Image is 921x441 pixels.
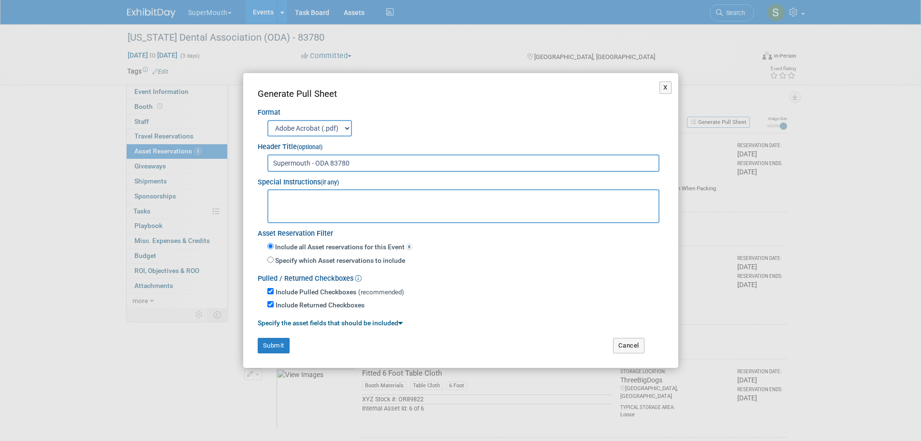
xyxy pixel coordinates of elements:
button: Submit [258,338,290,353]
div: Pulled / Returned Checkboxes [258,268,664,284]
div: Asset Reservation Filter [258,223,664,239]
button: Cancel [613,338,644,353]
span: 8 [406,243,412,250]
small: (optional) [297,144,322,151]
span: (recommended) [358,289,404,296]
div: Special Instructions [258,172,664,188]
div: Generate Pull Sheet [258,88,664,101]
div: Format [258,101,664,118]
label: Include Returned Checkboxes [276,301,365,310]
button: X [659,81,672,94]
label: Specify which Asset reservations to include [274,256,405,266]
label: Include all Asset reservations for this Event [274,243,412,252]
label: Include Pulled Checkboxes [276,288,356,297]
a: Specify the asset fields that should be included [258,319,403,327]
div: Header Title [258,137,664,152]
small: (if any) [321,179,339,186]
